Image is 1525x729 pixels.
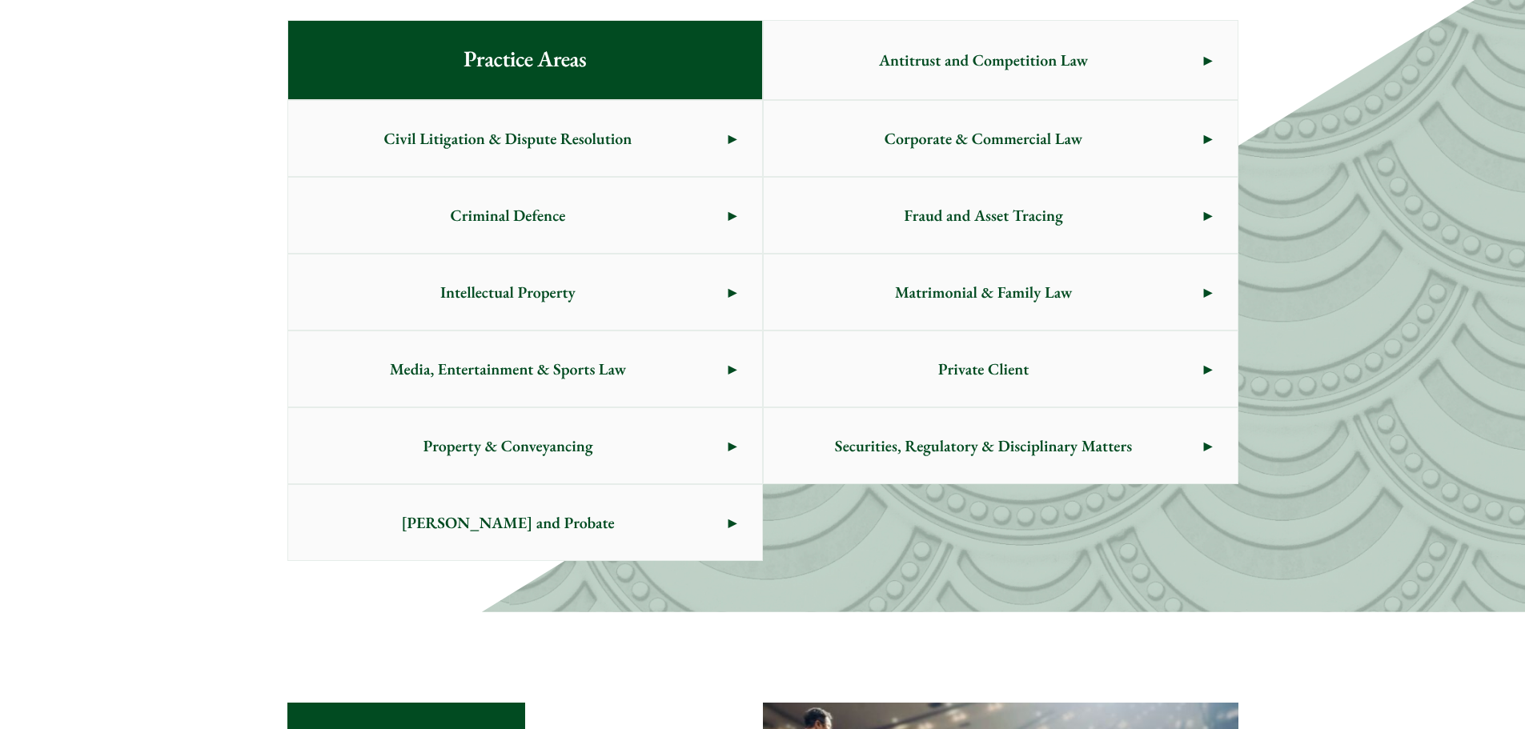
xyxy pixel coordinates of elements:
a: Criminal Defence [288,178,762,253]
a: Media, Entertainment & Sports Law [288,331,762,407]
span: [PERSON_NAME] and Probate [288,485,728,560]
span: Securities, Regulatory & Disciplinary Matters [764,408,1204,483]
span: Intellectual Property [288,254,728,330]
a: [PERSON_NAME] and Probate [288,485,762,560]
span: Corporate & Commercial Law [764,101,1204,176]
a: Private Client [764,331,1238,407]
span: Antitrust and Competition Law [764,22,1204,98]
a: Fraud and Asset Tracing [764,178,1238,253]
a: Civil Litigation & Dispute Resolution [288,101,762,176]
span: Fraud and Asset Tracing [764,178,1204,253]
span: Matrimonial & Family Law [764,254,1204,330]
a: Securities, Regulatory & Disciplinary Matters [764,408,1238,483]
span: Media, Entertainment & Sports Law [288,331,728,407]
a: Property & Conveyancing [288,408,762,483]
span: Property & Conveyancing [288,408,728,483]
a: Matrimonial & Family Law [764,254,1238,330]
a: Corporate & Commercial Law [764,101,1238,176]
span: Practice Areas [438,21,612,99]
span: Private Client [764,331,1204,407]
a: Intellectual Property [288,254,762,330]
span: Criminal Defence [288,178,728,253]
a: Antitrust and Competition Law [764,21,1238,99]
span: Civil Litigation & Dispute Resolution [288,101,728,176]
